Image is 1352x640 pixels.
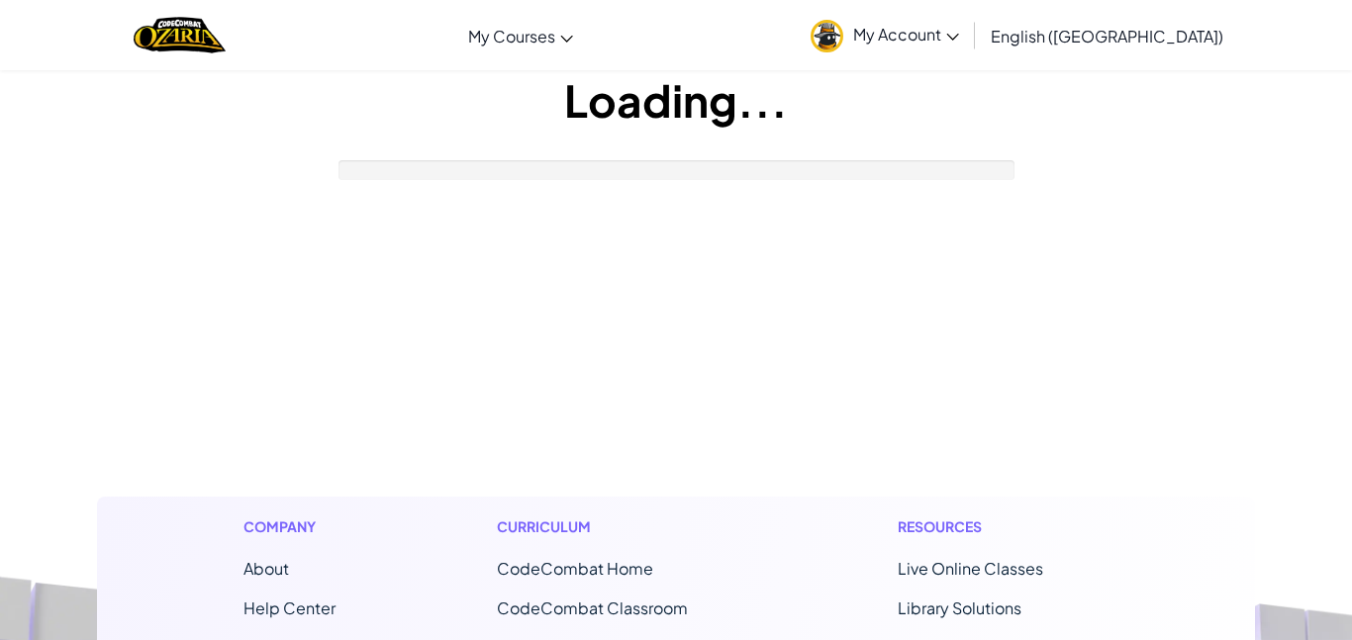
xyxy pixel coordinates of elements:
h1: Company [243,516,336,537]
a: My Courses [458,9,583,62]
a: My Account [801,4,969,66]
h1: Curriculum [497,516,736,537]
img: avatar [811,20,843,52]
a: About [243,558,289,579]
a: Library Solutions [898,597,1021,618]
h1: Resources [898,516,1109,537]
span: My Account [853,24,959,45]
span: CodeCombat Home [497,558,653,579]
span: English ([GEOGRAPHIC_DATA]) [991,26,1223,46]
a: Ozaria by CodeCombat logo [134,15,226,55]
img: Home [134,15,226,55]
a: Live Online Classes [898,558,1043,579]
a: English ([GEOGRAPHIC_DATA]) [981,9,1233,62]
a: CodeCombat Classroom [497,597,688,618]
a: Help Center [243,597,336,618]
span: My Courses [468,26,555,46]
